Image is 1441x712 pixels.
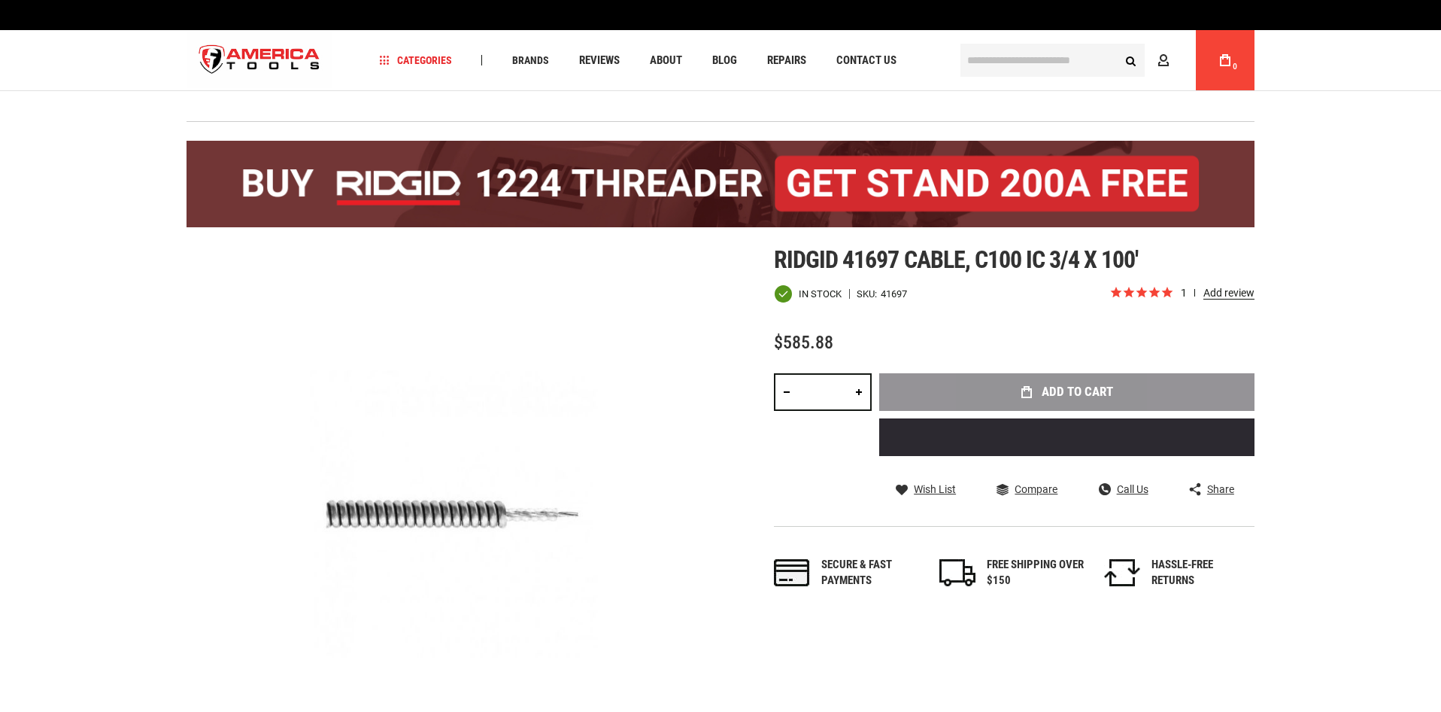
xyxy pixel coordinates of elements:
span: Call Us [1117,484,1148,494]
strong: SKU [857,289,881,299]
button: Search [1116,46,1145,75]
span: Contact Us [836,55,896,66]
span: 0 [1233,62,1237,71]
img: payments [774,559,810,586]
a: Compare [997,482,1057,496]
span: Reviews [579,55,620,66]
a: About [643,50,689,71]
span: Blog [712,55,737,66]
a: Categories [373,50,459,71]
span: Repairs [767,55,806,66]
span: In stock [799,289,842,299]
a: Repairs [760,50,813,71]
a: Brands [505,50,556,71]
a: Call Us [1099,482,1148,496]
img: shipping [939,559,975,586]
div: Availability [774,284,842,303]
img: BOGO: Buy the RIDGID® 1224 Threader (26092), get the 92467 200A Stand FREE! [187,141,1254,227]
a: Reviews [572,50,626,71]
img: returns [1104,559,1140,586]
div: HASSLE-FREE RETURNS [1151,557,1249,589]
span: Brands [512,55,549,65]
span: About [650,55,682,66]
a: Blog [705,50,744,71]
span: Categories [380,55,452,65]
div: 41697 [881,289,907,299]
span: Share [1207,484,1234,494]
span: Ridgid 41697 cable, c100 ic 3/4 x 100' [774,245,1139,274]
img: America Tools [187,32,332,89]
div: Secure & fast payments [821,557,919,589]
a: Contact Us [830,50,903,71]
a: Wish List [896,482,956,496]
span: Wish List [914,484,956,494]
a: store logo [187,32,332,89]
span: 1 reviews [1181,287,1254,299]
span: Compare [1015,484,1057,494]
span: Rated 5.0 out of 5 stars 1 reviews [1109,285,1254,302]
span: $585.88 [774,332,833,353]
a: 0 [1211,30,1239,90]
div: FREE SHIPPING OVER $150 [987,557,1085,589]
